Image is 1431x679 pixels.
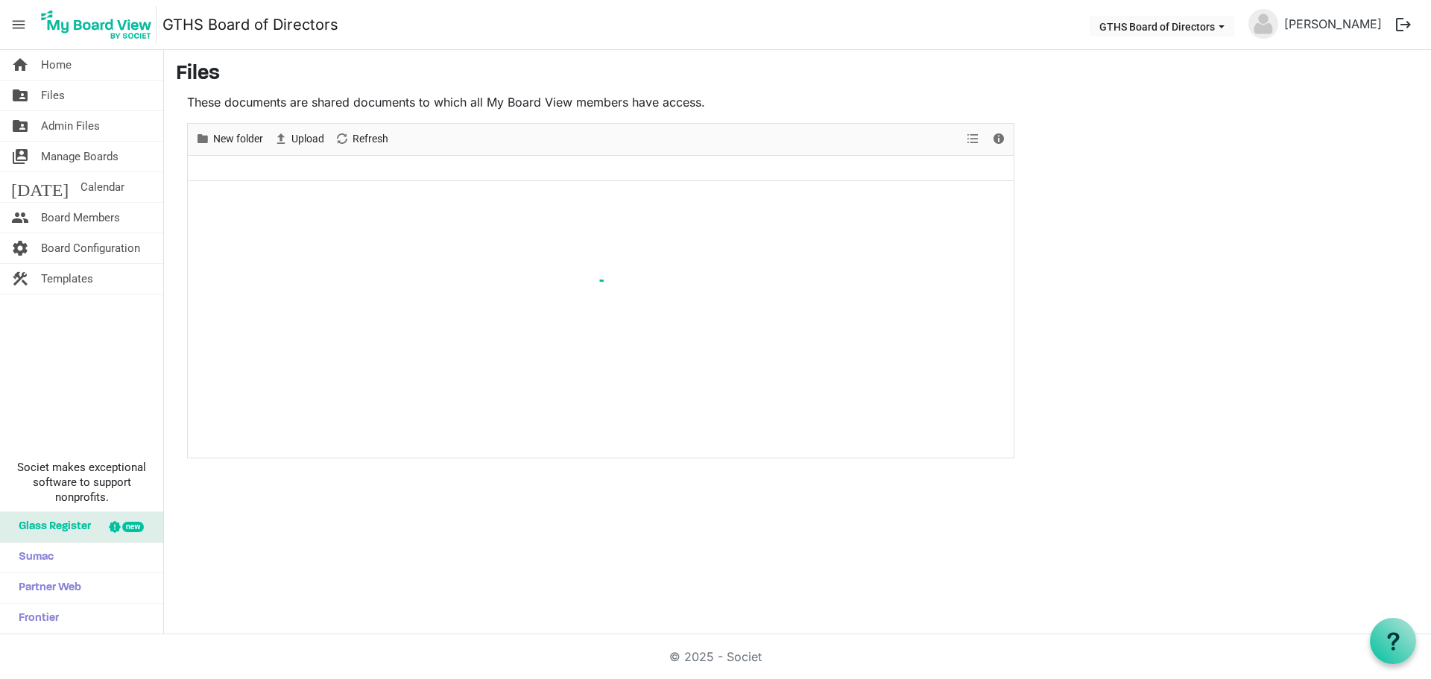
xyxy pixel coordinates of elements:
[41,50,72,80] span: Home
[4,10,33,39] span: menu
[11,543,54,572] span: Sumac
[11,111,29,141] span: folder_shared
[41,264,93,294] span: Templates
[122,522,144,532] div: new
[1278,9,1388,39] a: [PERSON_NAME]
[162,10,338,40] a: GTHS Board of Directors
[176,62,1419,87] h3: Files
[41,233,140,263] span: Board Configuration
[41,111,100,141] span: Admin Files
[11,50,29,80] span: home
[187,93,1014,111] p: These documents are shared documents to which all My Board View members have access.
[1090,16,1234,37] button: GTHS Board of Directors dropdownbutton
[1388,9,1419,40] button: logout
[11,604,59,634] span: Frontier
[11,142,29,171] span: switch_account
[11,264,29,294] span: construction
[7,460,157,505] span: Societ makes exceptional software to support nonprofits.
[1248,9,1278,39] img: no-profile-picture.svg
[41,203,120,233] span: Board Members
[11,573,81,603] span: Partner Web
[11,172,69,202] span: [DATE]
[37,6,162,43] a: My Board View Logo
[11,80,29,110] span: folder_shared
[80,172,124,202] span: Calendar
[41,142,119,171] span: Manage Boards
[11,233,29,263] span: settings
[11,203,29,233] span: people
[41,80,65,110] span: Files
[669,649,762,664] a: © 2025 - Societ
[11,512,91,542] span: Glass Register
[37,6,157,43] img: My Board View Logo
